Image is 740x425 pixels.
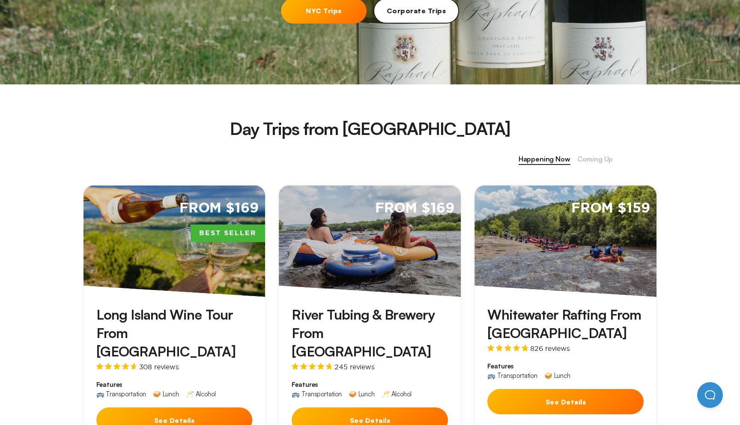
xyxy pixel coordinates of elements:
[186,391,216,397] div: 🥂 Alcohol
[519,154,570,165] span: Happening Now
[96,305,253,361] h3: Long Island Wine Tour From [GEOGRAPHIC_DATA]
[292,305,448,361] h3: River Tubing & Brewery From [GEOGRAPHIC_DATA]
[487,305,644,342] h3: Whitewater Rafting From [GEOGRAPHIC_DATA]
[571,199,650,218] span: From $159
[179,199,259,218] span: From $169
[292,391,341,397] div: 🚌 Transportation
[375,199,454,218] span: From $169
[349,391,375,397] div: 🥪 Lunch
[577,154,613,165] span: Coming Up
[153,391,179,397] div: 🥪 Lunch
[544,372,570,379] div: 🥪 Lunch
[530,345,570,352] span: 826 reviews
[96,391,146,397] div: 🚌 Transportation
[487,389,644,414] button: See Details
[96,380,253,389] span: Features
[487,372,537,379] div: 🚌 Transportation
[334,363,374,370] span: 245 reviews
[191,224,265,242] span: Best Seller
[382,391,412,397] div: 🥂 Alcohol
[487,362,644,371] span: Features
[292,380,448,389] span: Features
[697,382,723,408] iframe: Help Scout Beacon - Open
[139,363,179,370] span: 308 reviews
